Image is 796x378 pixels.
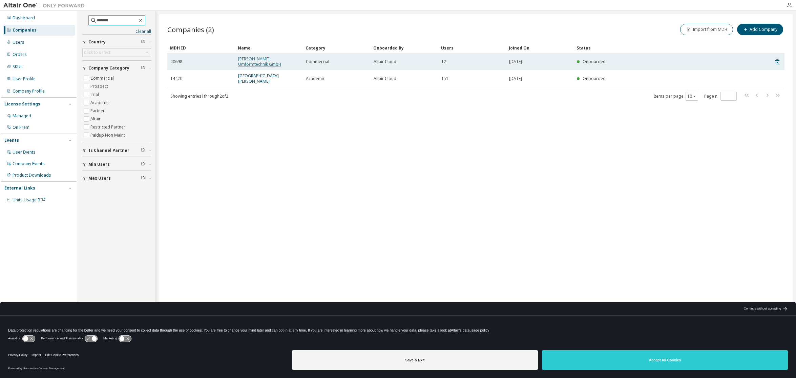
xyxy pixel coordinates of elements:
div: On Prem [13,125,29,130]
label: Prospect [90,82,109,91]
div: Users [441,42,503,53]
label: Altair [90,115,102,123]
label: Paidup Non Maint [90,131,126,139]
span: Max Users [88,176,111,181]
div: Dashboard [13,15,35,21]
label: Trial [90,91,100,99]
div: Status [577,42,744,53]
span: Clear filter [141,148,145,153]
button: Import from MDH [680,24,733,35]
span: Altair Cloud [374,76,396,81]
span: Academic [306,76,325,81]
label: Partner [90,107,106,115]
span: Clear filter [141,162,145,167]
button: Company Category [82,61,151,76]
div: Company Profile [13,88,45,94]
div: Product Downloads [13,173,51,178]
span: Units Usage BI [13,197,46,203]
button: Max Users [82,171,151,186]
span: Min Users [88,162,110,167]
span: Onboarded [583,59,606,64]
div: Name [238,42,300,53]
span: 20698 [170,59,182,64]
button: Country [82,35,151,49]
div: SKUs [13,64,23,69]
div: Users [13,40,24,45]
span: Country [88,39,106,45]
span: Commercial [306,59,329,64]
div: Orders [13,52,27,57]
span: Companies (2) [167,25,214,34]
button: 10 [687,94,696,99]
span: [DATE] [509,59,522,64]
label: Restricted Partner [90,123,127,131]
a: [GEOGRAPHIC_DATA][PERSON_NAME] [238,73,279,84]
span: 151 [441,76,448,81]
label: Academic [90,99,111,107]
div: Joined On [509,42,571,53]
button: Is Channel Partner [82,143,151,158]
div: Events [4,138,19,143]
span: Altair Cloud [374,59,396,64]
div: Company Events [13,161,45,166]
div: External Links [4,185,35,191]
a: [PERSON_NAME] Umformtechnik GmbH [238,56,281,67]
div: Click to select [84,50,110,55]
button: Min Users [82,157,151,172]
span: Clear filter [141,39,145,45]
div: Click to select [83,48,151,57]
div: Category [306,42,368,53]
a: Clear all [82,29,151,34]
span: Clear filter [141,176,145,181]
span: Onboarded [583,76,606,81]
div: User Profile [13,76,36,82]
div: MDH ID [170,42,232,53]
span: Showing entries 1 through 2 of 2 [170,93,228,99]
div: License Settings [4,101,40,107]
span: Is Channel Partner [88,148,129,153]
span: Clear filter [141,65,145,71]
label: Commercial [90,74,115,82]
span: 14420 [170,76,182,81]
div: Onboarded By [373,42,436,53]
div: User Events [13,150,36,155]
button: Add Company [737,24,783,35]
span: Page n. [704,92,737,101]
img: Altair One [3,2,88,9]
div: Managed [13,113,31,119]
span: Items per page [653,92,698,101]
span: 12 [441,59,446,64]
span: Company Category [88,65,129,71]
span: [DATE] [509,76,522,81]
div: Companies [13,27,37,33]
